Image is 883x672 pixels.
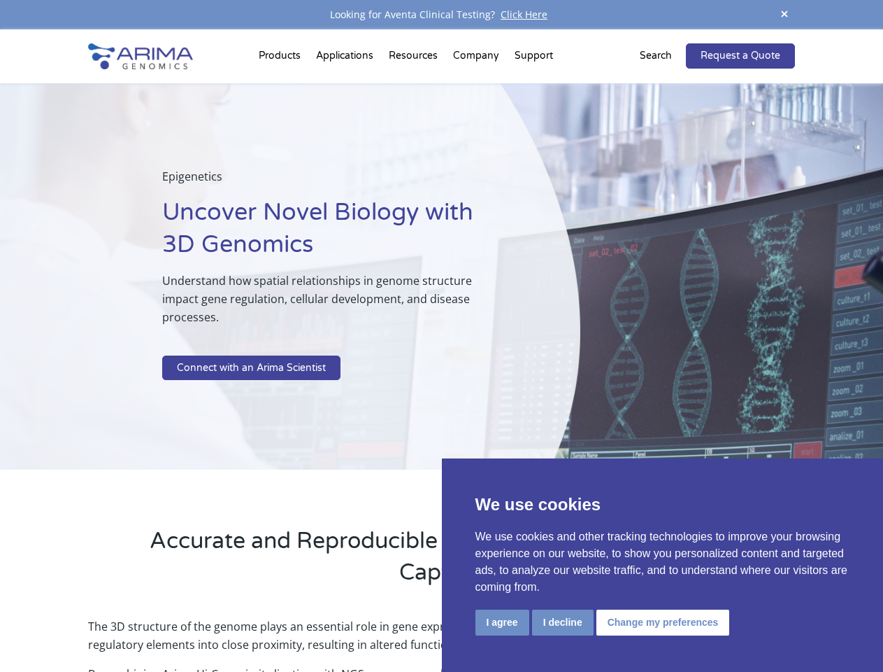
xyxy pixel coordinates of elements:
[144,526,738,599] h2: Accurate and Reproducible Chromosome Conformation Capture
[88,6,794,24] div: Looking for Aventa Clinical Testing?
[475,528,850,596] p: We use cookies and other tracking technologies to improve your browsing experience on our website...
[162,167,510,197] p: Epigenetics
[162,356,340,381] a: Connect with an Arima Scientist
[88,617,794,665] p: The 3D structure of the genome plays an essential role in gene expression. The arrangement of chr...
[475,492,850,517] p: We use cookies
[475,610,529,636] button: I agree
[495,8,553,21] a: Click Here
[162,272,510,337] p: Understand how spatial relationships in genome structure impact gene regulation, cellular develop...
[686,43,795,69] a: Request a Quote
[88,43,193,69] img: Arima-Genomics-logo
[532,610,594,636] button: I decline
[640,47,672,65] p: Search
[162,197,510,272] h1: Uncover Novel Biology with 3D Genomics
[596,610,730,636] button: Change my preferences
